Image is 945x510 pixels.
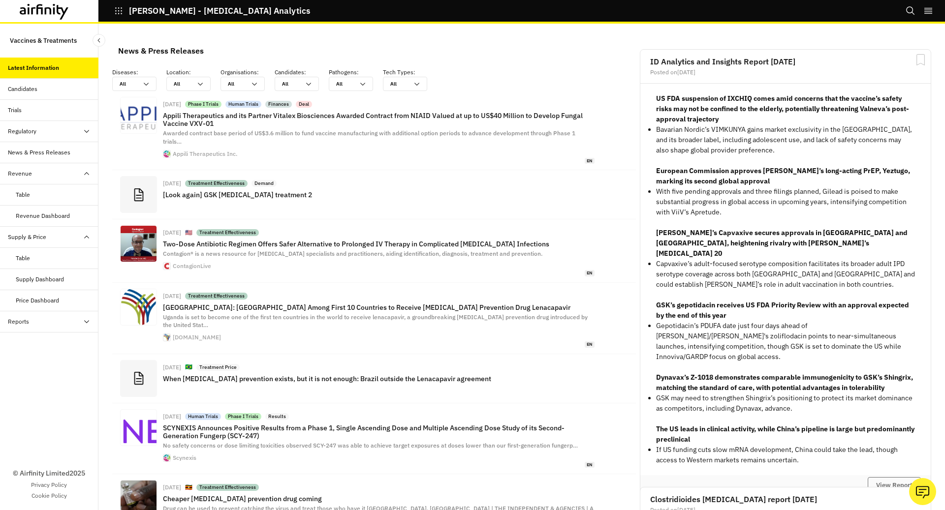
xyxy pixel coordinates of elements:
p: GSK may need to strengthen Shingrix’s positioning to protect its market dominance as competitors,... [656,393,915,414]
a: [DATE]Human TrialsPhase I TrialsResultsSCYNEXIS Announces Positive Results from a Phase 1, Single... [112,403,636,474]
p: Two-Dose Antibiotic Regimen Offers Safer Alternative to Prolonged IV Therapy in Complicated [MEDI... [163,240,595,248]
button: Ask our analysts [909,478,936,505]
div: Reports [8,317,29,326]
span: Awarded contract base period of US$3.6 million to fund vaccine manufacturing with additional opti... [163,129,575,145]
p: Appili Therapeutics and its Partner Vitalex Biosciences Awarded Contract from NIAID Valued at up ... [163,112,595,127]
p: Phase I Trials [228,413,258,420]
span: No safety concerns or dose limiting toxicities observed SCY-247 was able to achieve target exposu... [163,442,578,449]
p: 🇺🇸 [185,229,192,237]
div: Scynexis [173,455,196,461]
div: [DATE] [163,230,181,236]
strong: The US leads in clinical activity, while China’s pipeline is large but predominantly preclinical [656,424,914,444]
p: Organisations : [220,68,275,77]
div: Revenue [8,169,32,178]
div: Revenue Dashboard [16,211,70,220]
a: Privacy Policy [31,480,67,489]
a: [DATE]Phase I TrialsHuman TrialsFinancesDealAppili Therapeutics and its Partner Vitalex Bioscienc... [112,91,636,170]
div: Table [16,190,30,199]
p: Demand [254,180,274,187]
svg: Bookmark Report [914,54,927,66]
a: [DATE]🇧🇷Treatment PriceWhen [MEDICAL_DATA] prevention exists, but it is not enough: Brazil outsid... [112,354,636,403]
p: 🇧🇷 [185,363,192,371]
span: Contagion® is a news resource for [MEDICAL_DATA] specialists and practitioners, aiding identifica... [163,250,542,257]
div: [DATE] [163,293,181,299]
span: en [585,270,595,276]
button: View Report [868,477,921,494]
p: Gepotidacin’s PDUFA date just four days ahead of [PERSON_NAME]/[PERSON_NAME]'s zoliflodacin point... [656,321,915,362]
img: favicon.ico [163,263,170,270]
div: [DATE] [163,364,181,370]
p: [GEOGRAPHIC_DATA]: [GEOGRAPHIC_DATA] Among First 10 Countries to Receive [MEDICAL_DATA] Preventio... [163,303,595,311]
h2: Clostridioides [MEDICAL_DATA] report [DATE] [650,495,921,503]
div: [DATE] [163,180,181,186]
div: Latest Information [8,63,59,72]
p: Bavarian Nordic’s VIMKUNYA gains market exclusivity in the [GEOGRAPHIC_DATA], and its broader lab... [656,124,915,155]
div: Supply & Price [8,233,46,241]
strong: European Commission approves [PERSON_NAME]’s long-acting PrEP, Yeztugo, marking its second global... [656,166,910,185]
div: Posted on [DATE] [650,69,921,75]
span: en [585,341,595,348]
p: Results [268,413,286,420]
p: [PERSON_NAME] - [MEDICAL_DATA] Analytics [129,6,310,15]
div: Regulatory [8,127,36,136]
strong: Dynavax’s Z-1018 demonstrates comparable immunogenicity to GSK’s Shingrix, matching the standard ... [656,373,913,392]
p: Pathogens : [329,68,383,77]
p: Treatment Effectiveness [188,293,245,300]
p: Treatment Effectiveness [199,229,256,236]
div: Price Dashboard [16,296,59,305]
h2: ID Analytics and Insights Report [DATE] [650,58,921,65]
p: [Look again] GSK [MEDICAL_DATA] treatment 2 [163,191,595,199]
p: Tech Types : [383,68,437,77]
p: Finances [268,101,289,108]
button: Close Sidebar [93,34,105,47]
div: Supply Dashboard [16,275,64,284]
div: Appili Therapeutics Inc. [173,151,237,157]
p: If US funding cuts slow mRNA development, China could take the lead, though access to Western mar... [656,445,915,465]
a: Cookie Policy [31,491,67,500]
div: [DATE] [163,101,181,107]
a: [DATE]🇺🇸Treatment EffectivenessTwo-Dose Antibiotic Regimen Offers Safer Alternative to Prolonged ... [112,219,636,282]
span: en [585,462,595,468]
div: News & Press Releases [118,43,204,58]
img: apple-touch-icon.png [163,334,170,341]
img: favicon.ico [163,454,170,461]
p: When [MEDICAL_DATA] prevention exists, but it is not enough: Brazil outside the Lenacapavir agree... [163,375,595,383]
p: Diseases : [112,68,166,77]
p: Cheaper [MEDICAL_DATA] prevention drug coming [163,495,595,503]
strong: GSK’s gepotidacin receives US FDA Priority Review with an approval expected by the end of this year [656,300,909,320]
span: en [585,158,595,164]
p: Human Trials [188,413,218,420]
div: [DATE] [163,484,181,490]
a: [DATE]Treatment Effectiveness[GEOGRAPHIC_DATA]: [GEOGRAPHIC_DATA] Among First 10 Countries to Rec... [112,283,636,354]
img: 828f473fa29663d78c20e0cd1f508841a52b68a8-1920x1080.png [121,226,157,262]
a: [DATE]Treatment EffectivenessDemand[Look again] GSK [MEDICAL_DATA] treatment 2 [112,170,636,219]
div: [DOMAIN_NAME] [173,334,221,340]
p: Vaccines & Treatments [10,31,77,50]
strong: US FDA suspension of IXCHIQ comes amid concerns that the vaccine’s safety risks may not be confin... [656,94,909,123]
img: favicon.ico [163,150,170,157]
p: Treatment Effectiveness [199,484,256,491]
span: Uganda is set to become one of the first ten countries in the world to receive lenacapavir, a gro... [163,313,588,329]
p: Treatment Effectiveness [188,180,245,187]
p: © Airfinity Limited 2025 [13,468,85,479]
img: aa-logo-rgba-no-text-square.png [121,289,157,325]
p: With five pending approvals and three filings planned, Gilead is poised to make substantial progr... [656,186,915,217]
strong: [PERSON_NAME]’s Capvaxive secures approvals in [GEOGRAPHIC_DATA] and [GEOGRAPHIC_DATA], heighteni... [656,228,908,258]
p: SCYNEXIS Announces Positive Results from a Phase 1, Single Ascending Dose and Multiple Ascending ... [163,424,595,440]
div: ContagionLive [173,263,211,269]
button: [PERSON_NAME] - [MEDICAL_DATA] Analytics [114,2,310,19]
div: News & Press Releases [8,148,70,157]
p: Phase I Trials [188,101,219,108]
p: 🇺🇬 [185,483,192,492]
img: 4171e010-3103-4d21-b1c5-5b1c27927dce [121,410,157,446]
p: Capvaxive’s adult-focused serotype composition facilitates its broader adult IPD serotype coverag... [656,259,915,290]
img: a8058ca0-f6f3-46ee-8f63-199aa2478b8f [121,97,157,133]
div: Candidates [8,85,37,93]
p: Human Trials [228,101,258,108]
p: Location : [166,68,220,77]
button: Search [906,2,915,19]
p: Candidates : [275,68,329,77]
p: Treatment Price [199,364,237,371]
div: Trials [8,106,22,115]
div: [DATE] [163,414,181,420]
